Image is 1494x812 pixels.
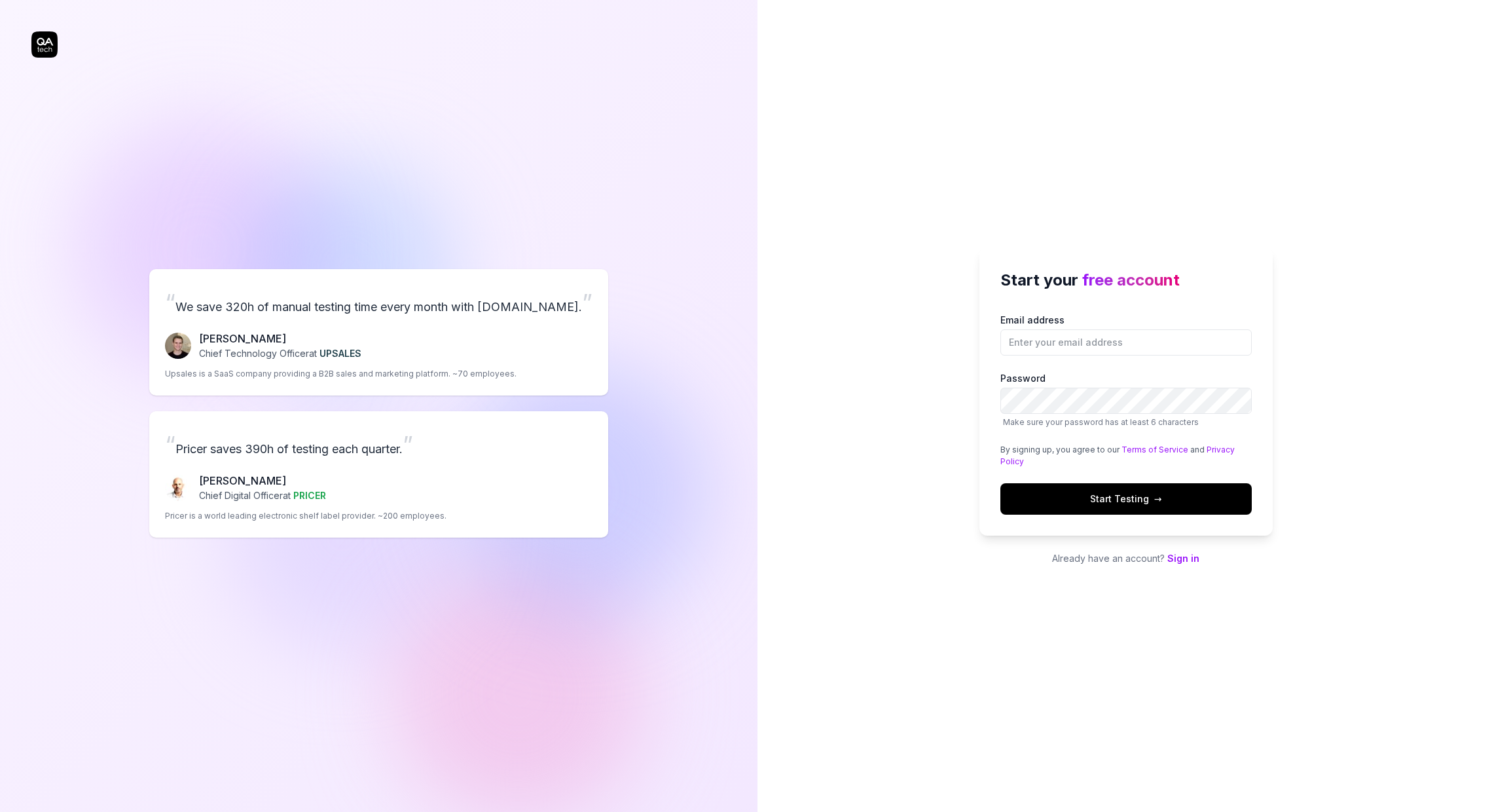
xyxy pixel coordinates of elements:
[165,510,446,522] p: Pricer is a world leading electronic shelf label provider. ~200 employees.
[149,411,608,538] a: “Pricer saves 390h of testing each quarter.”Chris Chalkitis[PERSON_NAME]Chief Digital Officerat P...
[165,333,191,359] img: Fredrik Seidl
[165,475,191,501] img: Chris Chalkitis
[1000,444,1252,468] div: By signing up, you agree to our and
[1003,417,1199,427] span: Make sure your password has at least 6 characters
[1121,445,1188,454] a: Terms of Service
[1000,268,1252,292] h2: Start your
[199,489,326,502] p: Chief Digital Officer at
[979,551,1273,565] p: Already have an account?
[582,288,592,317] span: ”
[165,285,592,320] p: We save 320h of manual testing time every month with [DOMAIN_NAME].
[1082,270,1180,289] span: free account
[1000,445,1235,466] a: Privacy Policy
[199,473,326,489] p: [PERSON_NAME]
[293,490,326,501] span: PRICER
[165,430,175,459] span: “
[1154,492,1162,506] span: →
[403,430,413,459] span: ”
[165,368,517,380] p: Upsales is a SaaS company providing a B2B sales and marketing platform. ~70 employees.
[1000,371,1252,428] label: Password
[1000,483,1252,515] button: Start Testing→
[319,348,361,359] span: UPSALES
[199,346,361,360] p: Chief Technology Officer at
[1000,388,1252,414] input: PasswordMake sure your password has at least 6 characters
[199,331,361,346] p: [PERSON_NAME]
[1000,313,1252,356] label: Email address
[165,288,175,317] span: “
[1000,329,1252,356] input: Email address
[165,427,592,462] p: Pricer saves 390h of testing each quarter.
[1090,492,1162,506] span: Start Testing
[149,269,608,396] a: “We save 320h of manual testing time every month with [DOMAIN_NAME].”Fredrik Seidl[PERSON_NAME]Ch...
[1167,553,1199,564] a: Sign in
